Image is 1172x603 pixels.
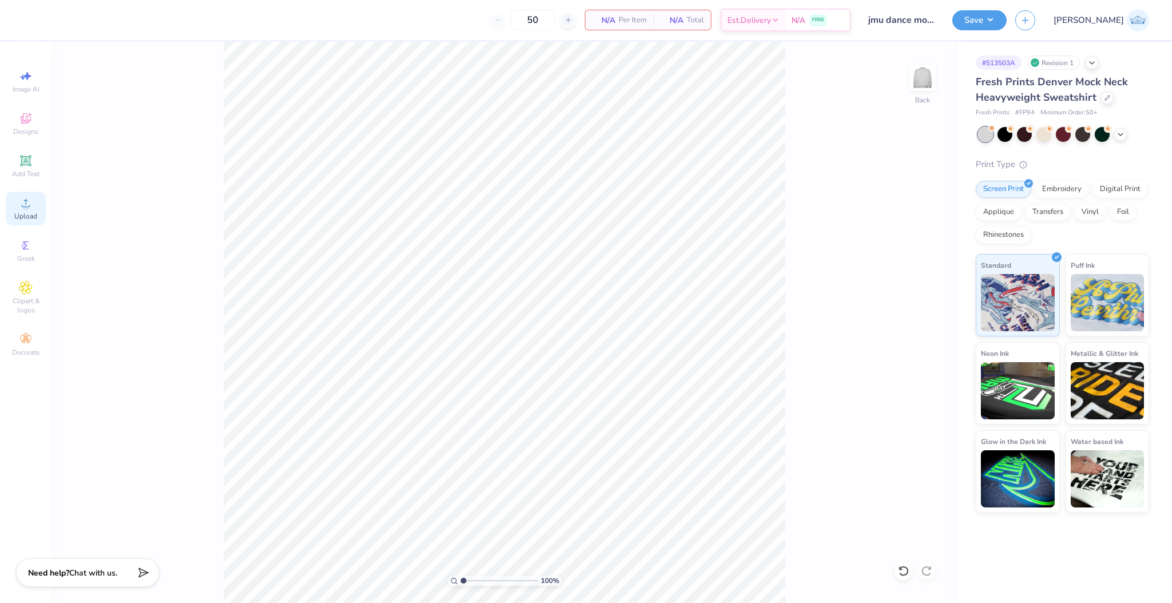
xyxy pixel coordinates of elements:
div: Digital Print [1092,181,1148,198]
img: Back [911,66,934,89]
div: Revision 1 [1027,55,1080,70]
span: N/A [791,14,805,26]
span: Minimum Order: 50 + [1040,108,1098,118]
span: [PERSON_NAME] [1054,14,1124,27]
div: Screen Print [976,181,1031,198]
img: Neon Ink [981,362,1055,419]
span: Metallic & Glitter Ink [1071,347,1138,359]
span: Fresh Prints [976,108,1009,118]
span: Puff Ink [1071,259,1095,271]
span: Decorate [12,348,39,357]
span: Fresh Prints Denver Mock Neck Heavyweight Sweatshirt [976,75,1128,104]
button: Save [952,10,1007,30]
img: Glow in the Dark Ink [981,450,1055,507]
span: Est. Delivery [727,14,771,26]
span: Image AI [13,85,39,94]
input: Untitled Design [860,9,944,31]
div: Vinyl [1074,204,1106,221]
span: Clipart & logos [6,296,46,315]
span: # FP94 [1015,108,1035,118]
span: Designs [13,127,38,136]
span: Standard [981,259,1011,271]
span: Glow in the Dark Ink [981,435,1046,447]
img: Metallic & Glitter Ink [1071,362,1145,419]
div: # 513503A [976,55,1021,70]
div: Applique [976,204,1021,221]
img: Puff Ink [1071,274,1145,331]
a: [PERSON_NAME] [1054,9,1149,31]
div: Rhinestones [976,227,1031,244]
div: Back [915,95,930,105]
span: Upload [14,212,37,221]
span: Greek [17,254,35,263]
span: 100 % [541,576,559,586]
img: Standard [981,274,1055,331]
img: Water based Ink [1071,450,1145,507]
div: Foil [1110,204,1137,221]
span: Neon Ink [981,347,1009,359]
div: Print Type [976,158,1149,171]
span: N/A [592,14,615,26]
div: Embroidery [1035,181,1089,198]
span: Per Item [619,14,647,26]
span: FREE [812,16,824,24]
input: – – [510,10,555,30]
div: Transfers [1025,204,1071,221]
span: Add Text [12,169,39,178]
span: Water based Ink [1071,435,1123,447]
img: Josephine Amber Orros [1127,9,1149,31]
span: Total [687,14,704,26]
span: Chat with us. [69,568,117,578]
strong: Need help? [28,568,69,578]
span: N/A [660,14,683,26]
